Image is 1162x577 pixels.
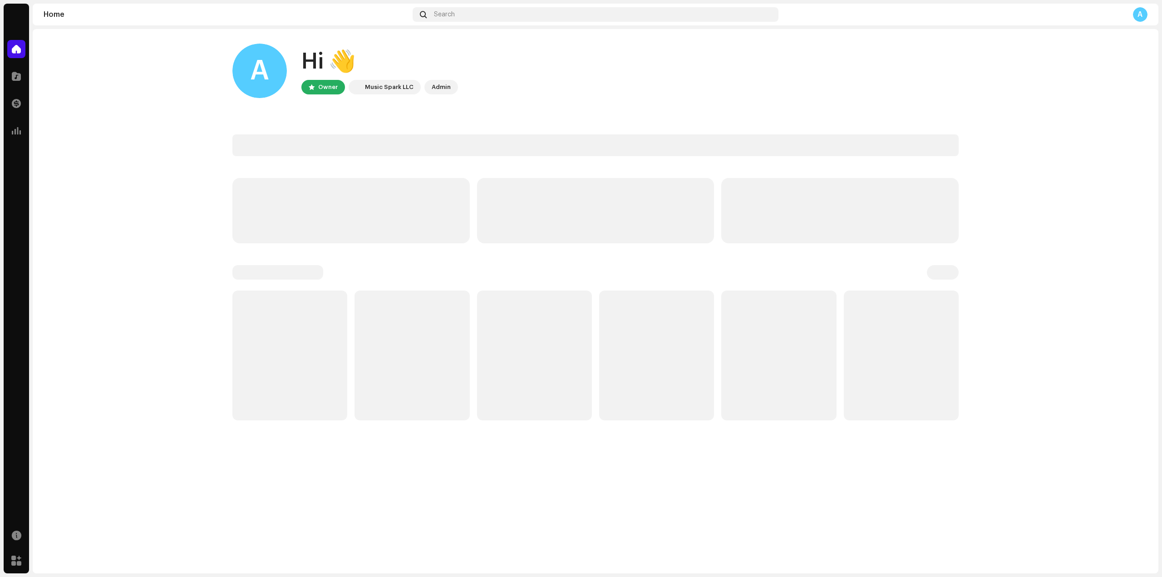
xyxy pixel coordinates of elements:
[434,11,455,18] span: Search
[44,11,409,18] div: Home
[232,44,287,98] div: A
[318,82,338,93] div: Owner
[365,82,414,93] div: Music Spark LLC
[301,47,458,76] div: Hi 👋
[432,82,451,93] div: Admin
[350,82,361,93] img: bc4c4277-71b2-49c5-abdf-ca4e9d31f9c1
[1133,7,1147,22] div: A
